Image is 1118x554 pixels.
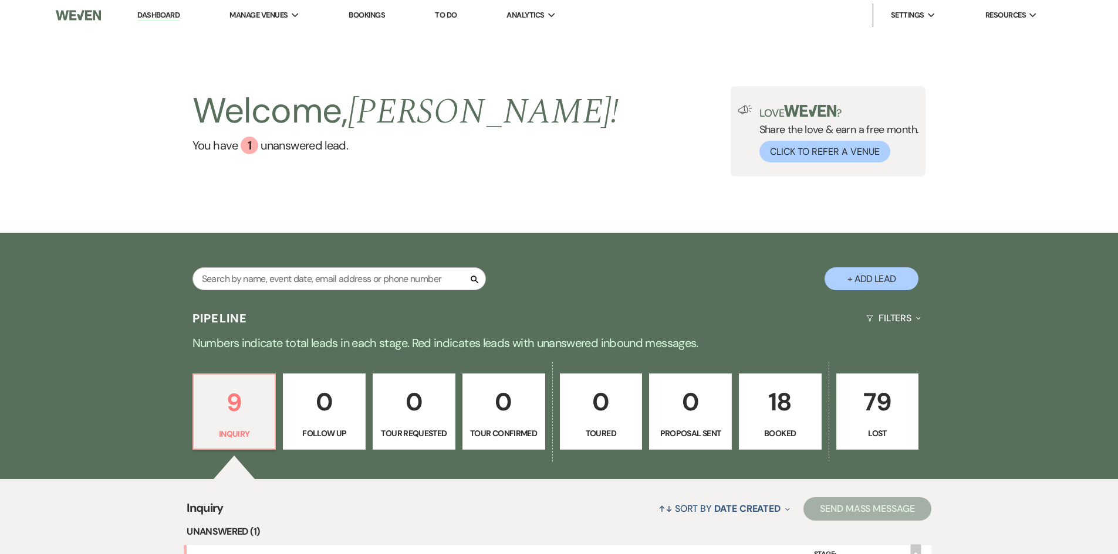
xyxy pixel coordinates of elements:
span: Analytics [506,9,544,21]
p: 0 [568,382,635,422]
p: 79 [844,382,911,422]
span: Inquiry [187,499,224,524]
li: Unanswered (1) [187,524,931,539]
a: 0Tour Requested [373,373,455,450]
p: 0 [380,382,448,422]
span: Manage Venues [229,9,288,21]
div: Share the love & earn a free month. [752,105,919,162]
span: ↑↓ [658,502,673,515]
p: 0 [291,382,358,422]
button: Click to Refer a Venue [759,141,890,162]
p: Proposal Sent [657,427,724,440]
span: [PERSON_NAME] ! [348,85,619,139]
img: Weven Logo [56,3,100,28]
p: Numbers indicate total leads in each stage. Red indicates leads with unanswered inbound messages. [137,334,982,352]
a: 79Lost [836,373,919,450]
button: + Add Lead [825,267,918,290]
p: Toured [568,427,635,440]
a: Dashboard [137,10,180,21]
span: Date Created [714,502,781,515]
a: Bookings [349,10,385,20]
button: Sort By Date Created [654,493,795,524]
p: 0 [470,382,538,422]
a: You have 1 unanswered lead. [192,137,619,154]
div: 1 [241,137,258,154]
input: Search by name, event date, email address or phone number [192,267,486,290]
span: Settings [891,9,924,21]
p: Tour Requested [380,427,448,440]
p: 0 [657,382,724,422]
p: 18 [747,382,814,422]
p: Follow Up [291,427,358,440]
a: 0Tour Confirmed [462,373,545,450]
img: loud-speaker-illustration.svg [738,105,752,114]
a: 0Proposal Sent [649,373,732,450]
span: Resources [985,9,1026,21]
a: 0Follow Up [283,373,366,450]
h3: Pipeline [192,310,248,327]
a: 0Toured [560,373,643,450]
a: 18Booked [739,373,822,450]
button: Filters [862,303,926,334]
p: 9 [201,383,268,422]
p: Love ? [759,105,919,118]
img: weven-logo-green.svg [784,105,836,117]
p: Tour Confirmed [470,427,538,440]
p: Lost [844,427,911,440]
h2: Welcome, [192,86,619,137]
button: Send Mass Message [803,497,931,521]
a: To Do [435,10,457,20]
p: Booked [747,427,814,440]
a: 9Inquiry [192,373,276,450]
p: Inquiry [201,427,268,440]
